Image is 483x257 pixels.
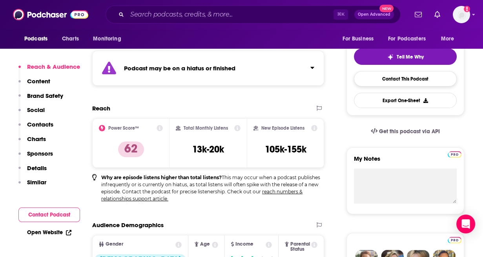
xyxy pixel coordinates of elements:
[200,242,210,247] span: Age
[106,6,401,24] div: Search podcasts, credits, & more...
[265,143,306,155] h3: 105k-155k
[388,33,426,44] span: For Podcasters
[27,150,53,157] p: Sponsors
[106,242,123,247] span: Gender
[18,150,53,164] button: Sponsors
[18,77,50,92] button: Content
[354,71,457,86] a: Contact This Podcast
[27,106,45,114] p: Social
[27,63,80,70] p: Reach & Audience
[101,174,222,180] b: Why are episode listens higher than total listens?
[441,33,454,44] span: More
[192,143,224,155] h3: 13k-20k
[354,10,394,19] button: Open AdvancedNew
[101,189,303,202] a: reach numbers & relationships support article.
[27,121,53,128] p: Contacts
[18,164,47,179] button: Details
[431,8,443,21] a: Show notifications dropdown
[436,31,464,46] button: open menu
[387,54,394,60] img: tell me why sparkle
[18,178,46,193] button: Similar
[62,33,79,44] span: Charts
[448,151,461,158] img: Podchaser Pro
[18,92,63,106] button: Brand Safety
[92,105,110,112] h2: Reach
[379,5,394,12] span: New
[448,150,461,158] a: Pro website
[27,77,50,85] p: Content
[334,9,348,20] span: ⌘ K
[108,125,139,131] h2: Power Score™
[456,215,475,233] div: Open Intercom Messenger
[18,121,53,135] button: Contacts
[18,207,80,222] button: Contact Podcast
[27,178,46,186] p: Similar
[261,125,304,131] h2: New Episode Listens
[464,6,470,12] svg: Add a profile image
[118,141,144,157] p: 62
[87,31,131,46] button: open menu
[57,31,84,46] a: Charts
[18,135,46,150] button: Charts
[337,31,383,46] button: open menu
[453,6,470,23] button: Show profile menu
[18,106,45,121] button: Social
[448,236,461,243] a: Pro website
[124,64,235,72] strong: Podcast may be on a hiatus or finished
[365,122,446,141] a: Get this podcast via API
[354,48,457,65] button: tell me why sparkleTell Me Why
[19,31,58,46] button: open menu
[127,8,334,21] input: Search podcasts, credits, & more...
[13,7,88,22] img: Podchaser - Follow, Share and Rate Podcasts
[92,221,164,229] h2: Audience Demographics
[27,92,63,99] p: Brand Safety
[184,125,228,131] h2: Total Monthly Listens
[397,54,424,60] span: Tell Me Why
[101,174,324,202] p: This may occur when a podcast publishes infrequently or is currently on hiatus, as total listens ...
[93,33,121,44] span: Monitoring
[412,8,425,21] a: Show notifications dropdown
[358,13,390,17] span: Open Advanced
[453,6,470,23] span: Logged in as amandagibson
[27,164,47,172] p: Details
[92,51,324,86] section: Click to expand status details
[27,229,71,236] a: Open Website
[354,155,457,169] label: My Notes
[379,128,440,135] span: Get this podcast via API
[290,242,310,252] span: Parental Status
[383,31,437,46] button: open menu
[354,93,457,108] button: Export One-Sheet
[453,6,470,23] img: User Profile
[343,33,374,44] span: For Business
[24,33,47,44] span: Podcasts
[27,135,46,143] p: Charts
[448,237,461,243] img: Podchaser Pro
[18,63,80,77] button: Reach & Audience
[235,242,253,247] span: Income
